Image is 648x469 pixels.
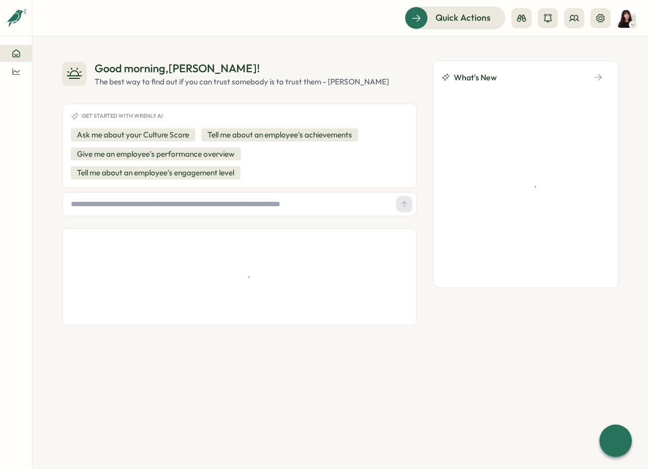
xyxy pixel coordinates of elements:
[454,71,497,84] span: What's New
[405,7,505,29] button: Quick Actions
[71,128,195,142] button: Ask me about your Culture Score
[82,113,163,119] span: Get started with Wrenly AI
[436,11,491,24] span: Quick Actions
[95,76,389,87] div: The best way to find out if you can trust somebody is to trust them - [PERSON_NAME]
[71,166,240,179] button: Tell me about an employee's engagement level
[71,148,241,161] button: Give me an employee's performance overview
[617,9,636,28] img: Kelly Rosa
[95,61,389,76] div: Good morning , [PERSON_NAME] !
[201,128,358,142] button: Tell me about an employee's achievements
